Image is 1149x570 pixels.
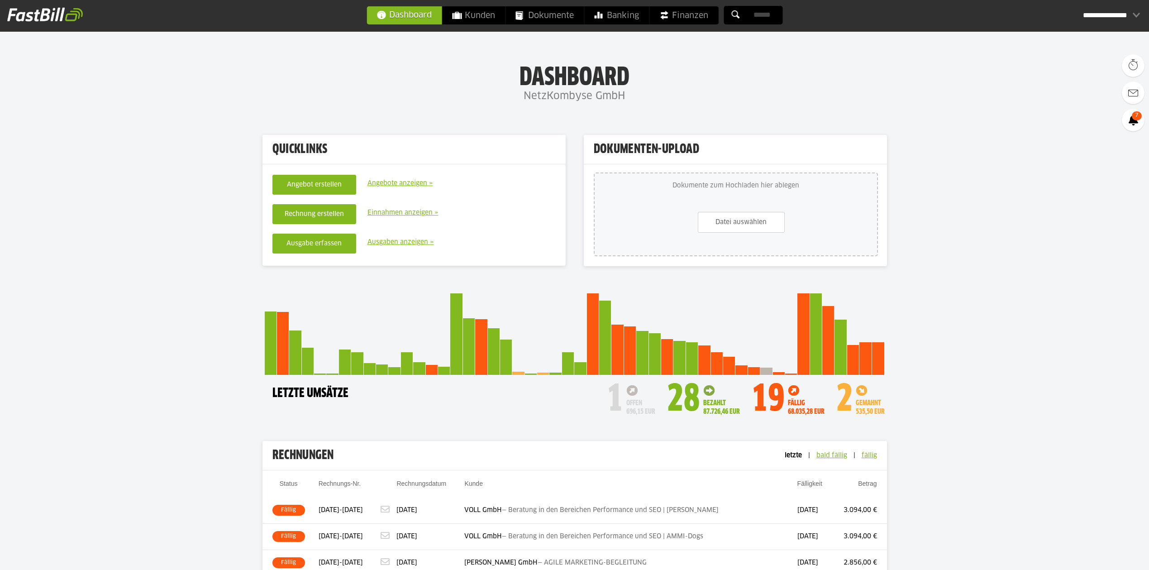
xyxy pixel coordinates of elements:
[396,524,464,550] td: [DATE]
[804,452,815,459] span: |
[797,524,830,550] td: [DATE]
[836,379,853,421] div: 2
[502,533,703,540] span: — Beratung in den Bereichen Performance und SEO | AMMI-Dogs
[862,452,877,459] span: fällig
[367,237,434,248] a: Ausgaben anzeigen »
[595,178,877,193] span: Dokumente zum Hochladen hier ablegen
[305,498,381,524] td: [DATE]-[DATE]
[272,505,305,516] span: Fällig
[7,7,83,22] img: fastbill_logo_white.png
[502,507,719,513] span: — Beratung in den Bereichen Performance und SEO | [PERSON_NAME]
[396,498,464,524] td: [DATE]
[830,479,887,498] th: Betrag
[649,6,718,24] a: Finanzen
[788,385,825,416] div: fällig 68.035,28 EUR
[667,379,700,421] div: 28
[272,175,356,195] button: Angebot erstellen
[464,498,797,524] td: VOLL GmbH
[272,557,305,568] span: Fällig
[751,379,785,421] div: 19
[262,479,305,498] th: Status
[452,6,495,24] span: Kunden
[594,6,639,24] span: Banking
[305,524,381,550] td: [DATE]-[DATE]
[538,560,647,566] span: — AGILE MARKETING-BEGLEITUNG
[262,441,775,470] h3: Rechnungen
[703,385,740,416] div: bezahlt 87.726,46 EUR
[367,207,439,219] a: Einnahmen anzeigen »
[830,498,887,524] td: 3.094,00 €
[272,204,356,224] button: Rechnung erstellen
[830,524,887,550] td: 3.094,00 €
[659,6,708,24] span: Finanzen
[856,385,885,416] div: gemahnt 535,50 EUR
[797,479,830,498] th: Fälligkeit
[626,385,655,416] div: offen 696,15 EUR
[849,452,860,459] span: |
[91,64,1058,87] h1: Dashboard
[305,479,381,498] th: Rechnungs-Nr.
[505,6,584,24] a: Dokumente
[1132,111,1142,120] span: 7
[584,135,887,164] h3: Dokumenten-Upload
[584,6,649,24] a: Banking
[272,234,356,254] button: Ausgabe erfassen
[396,479,464,498] th: Rechnungsdatum
[698,212,785,233] a: Datei auswählen
[367,6,442,24] a: Dashboard
[265,384,348,403] h3: letzte Umsätze
[377,6,432,24] span: Dashboard
[785,452,802,459] span: letzte
[262,135,566,164] h3: Quicklinks
[464,524,797,550] td: VOLL GmbH
[606,379,623,421] div: 1
[367,178,433,189] a: Angebote anzeigen »
[272,531,305,542] span: Fällig
[1122,109,1144,131] a: 7
[515,6,574,24] span: Dokumente
[464,479,797,498] th: Kunde
[442,6,505,24] a: Kunden
[797,498,830,524] td: [DATE]
[816,452,847,459] span: bald fällig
